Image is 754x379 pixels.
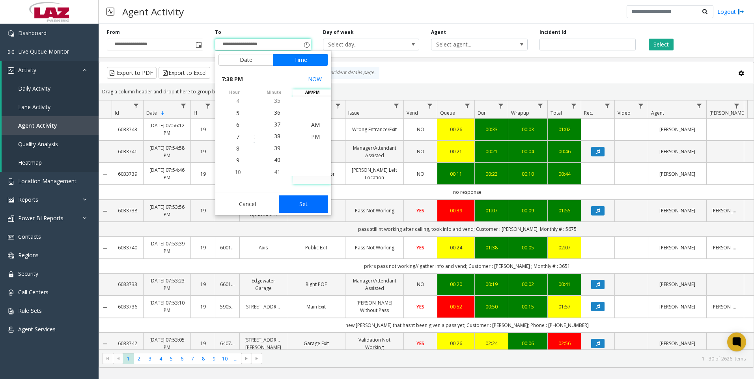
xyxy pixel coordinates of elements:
a: [STREET_ADDRESS][PERSON_NAME] [244,336,282,351]
a: Quality Analysis [2,135,99,153]
a: 19 [196,340,210,347]
a: 00:21 [442,148,470,155]
a: 00:46 [552,148,576,155]
a: Dur Filter Menu [496,100,506,111]
span: Page 6 [177,353,187,364]
span: Id [115,110,119,116]
a: Parker Filter Menu [732,100,742,111]
a: 6033738 [116,207,138,214]
a: Daily Activity [2,79,99,98]
a: 00:52 [442,303,470,310]
span: Quality Analysis [18,140,58,148]
a: 00:20 [442,281,470,288]
span: 6 [236,121,239,128]
a: [PERSON_NAME] Without Pass [350,299,399,314]
a: [PERSON_NAME] [653,281,702,288]
a: [PERSON_NAME] [653,303,702,310]
a: 00:11 [442,170,470,178]
span: Agent [651,110,664,116]
div: : [254,133,255,141]
span: 10 [235,168,241,176]
div: 00:15 [513,303,543,310]
a: [PERSON_NAME] [653,340,702,347]
span: Go to the last page [252,353,262,364]
span: Location Management [18,177,77,185]
a: [DATE] 07:56:12 PM [148,122,186,137]
button: Date tab [218,54,273,66]
a: 00:10 [513,170,543,178]
a: 00:19 [480,281,503,288]
span: Reports [18,196,38,203]
a: 00:41 [552,281,576,288]
span: 39 [274,144,280,152]
a: Queue Filter Menu [462,100,473,111]
a: 00:21 [480,148,503,155]
div: 00:03 [513,126,543,133]
span: Toggle popup [194,39,203,50]
a: 01:07 [480,207,503,214]
span: 9 [236,156,239,164]
div: 00:39 [442,207,470,214]
span: Security [18,270,38,277]
span: Select agent... [431,39,508,50]
span: Page 9 [209,353,219,364]
img: 'icon' [8,234,14,240]
kendo-pager-info: 1 - 30 of 2626 items [267,355,746,362]
span: Power BI Reports [18,214,63,222]
a: Axis [244,244,282,251]
a: Main Exit [292,303,340,310]
a: YES [409,244,432,251]
div: Drag a column header and drop it here to group by that column [99,85,754,98]
div: Data table [99,100,754,349]
a: Public Exit [292,244,340,251]
img: 'icon' [8,327,14,333]
a: 19 [196,170,210,178]
a: NO [409,148,432,155]
a: [PERSON_NAME] [653,170,702,178]
a: [DATE] 07:53:39 PM [148,240,186,255]
img: 'icon' [8,49,14,55]
a: Agent Activity [2,116,99,135]
a: 00:23 [480,170,503,178]
span: 41 [274,168,280,175]
a: 00:02 [513,281,543,288]
a: Garage Exit [292,340,340,347]
a: Date Filter Menu [178,100,189,111]
label: To [215,29,221,36]
a: Lane Filter Menu [333,100,343,111]
a: Wrong Entrance/Exit [350,126,399,133]
a: 00:50 [480,303,503,310]
span: Page 7 [187,353,198,364]
button: Cancel [218,195,276,213]
img: 'icon' [8,271,14,277]
a: Collapse Details [99,341,112,347]
div: 01:38 [480,244,503,251]
a: 00:06 [513,340,543,347]
a: 19 [196,303,210,310]
span: Heatmap [18,159,42,166]
a: NO [409,170,432,178]
span: Rule Sets [18,307,42,314]
a: Vend Filter Menu [425,100,435,111]
span: PM [311,133,320,140]
span: YES [416,340,424,347]
a: Collapse Details [99,208,112,214]
span: Issue [348,110,360,116]
span: Call Centers [18,288,49,296]
span: Wrapup [511,110,529,116]
span: Page 10 [220,353,230,364]
span: Rec. [584,110,593,116]
a: Manager/Attendant Assisted [350,144,399,159]
a: Agent Filter Menu [694,100,705,111]
a: Right POF [292,281,340,288]
a: Pass Not Working [350,207,399,214]
img: 'icon' [8,253,14,259]
a: 6033740 [116,244,138,251]
label: Agent [431,29,446,36]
